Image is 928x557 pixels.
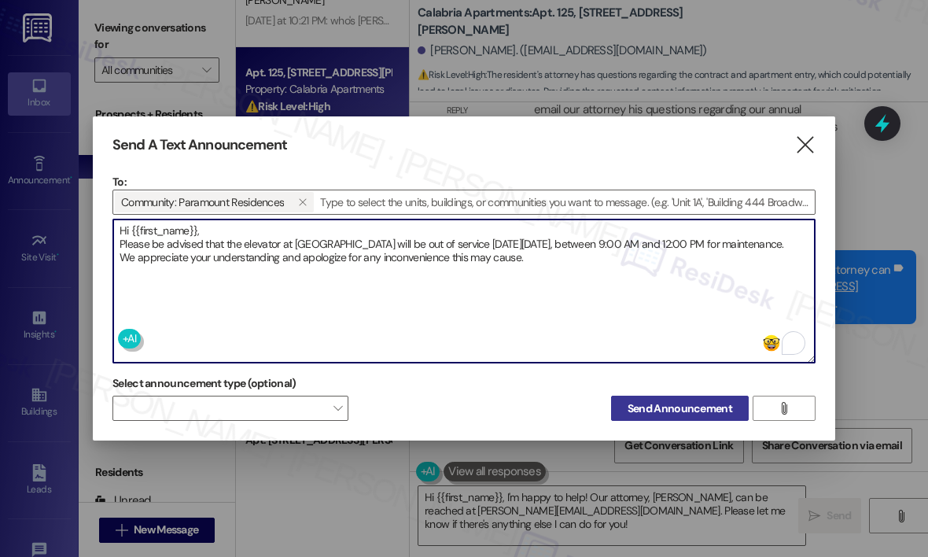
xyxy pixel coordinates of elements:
button: Community: Paramount Residences [290,192,314,212]
i:  [794,137,816,153]
textarea: To enrich screen reader interactions, please activate Accessibility in Grammarly extension settings [113,219,815,363]
div: To enrich screen reader interactions, please activate Accessibility in Grammarly extension settings [112,219,816,363]
h3: Send A Text Announcement [112,136,287,154]
button: Send Announcement [611,396,749,421]
i:  [778,402,790,415]
p: To: [112,174,816,190]
span: Community: Paramount Residences [121,192,284,212]
label: Select announcement type (optional) [112,371,296,396]
span: Send Announcement [628,400,732,417]
i:  [298,196,307,208]
input: Type to select the units, buildings, or communities you want to message. (e.g. 'Unit 1A', 'Buildi... [315,190,815,214]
